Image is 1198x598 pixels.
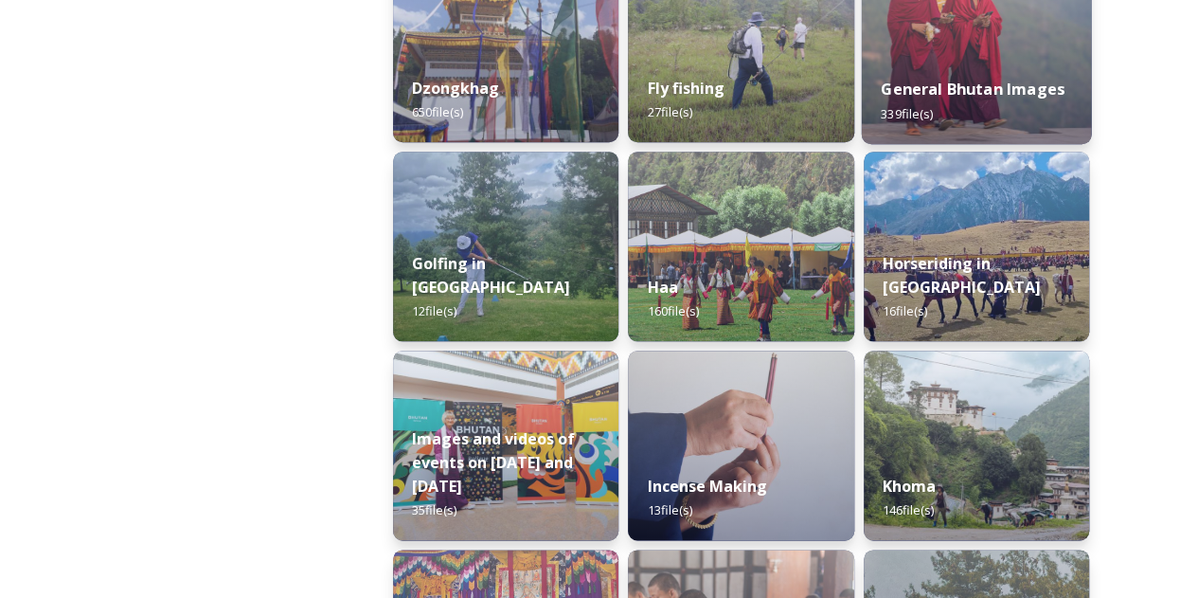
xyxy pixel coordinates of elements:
[393,152,618,341] img: IMG_0877.jpeg
[881,104,933,121] span: 339 file(s)
[412,253,570,298] strong: Golfing in [GEOGRAPHIC_DATA]
[883,501,934,518] span: 146 file(s)
[883,476,936,497] strong: Khoma
[883,253,1041,298] strong: Horseriding in [GEOGRAPHIC_DATA]
[647,78,724,99] strong: Fly fishing
[647,277,677,298] strong: Haa
[628,152,853,341] img: Haa%2520Summer%2520Festival1.jpeg
[864,351,1089,540] img: Khoma%2520130723%2520by%2520Amp%2520Sripimanwat-7.jpg
[412,302,456,319] span: 12 file(s)
[628,351,853,540] img: _SCH5631.jpg
[883,302,927,319] span: 16 file(s)
[412,78,499,99] strong: Dzongkhag
[647,302,698,319] span: 160 file(s)
[864,152,1089,341] img: Horseriding%2520in%2520Bhutan2.JPG
[412,501,456,518] span: 35 file(s)
[412,428,575,497] strong: Images and videos of events on [DATE] and [DATE]
[881,79,1064,100] strong: General Bhutan Images
[647,501,691,518] span: 13 file(s)
[393,351,618,540] img: A%2520guest%2520with%2520new%2520signage%2520at%2520the%2520airport.jpeg
[412,103,463,120] span: 650 file(s)
[647,476,766,497] strong: Incense Making
[647,103,691,120] span: 27 file(s)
